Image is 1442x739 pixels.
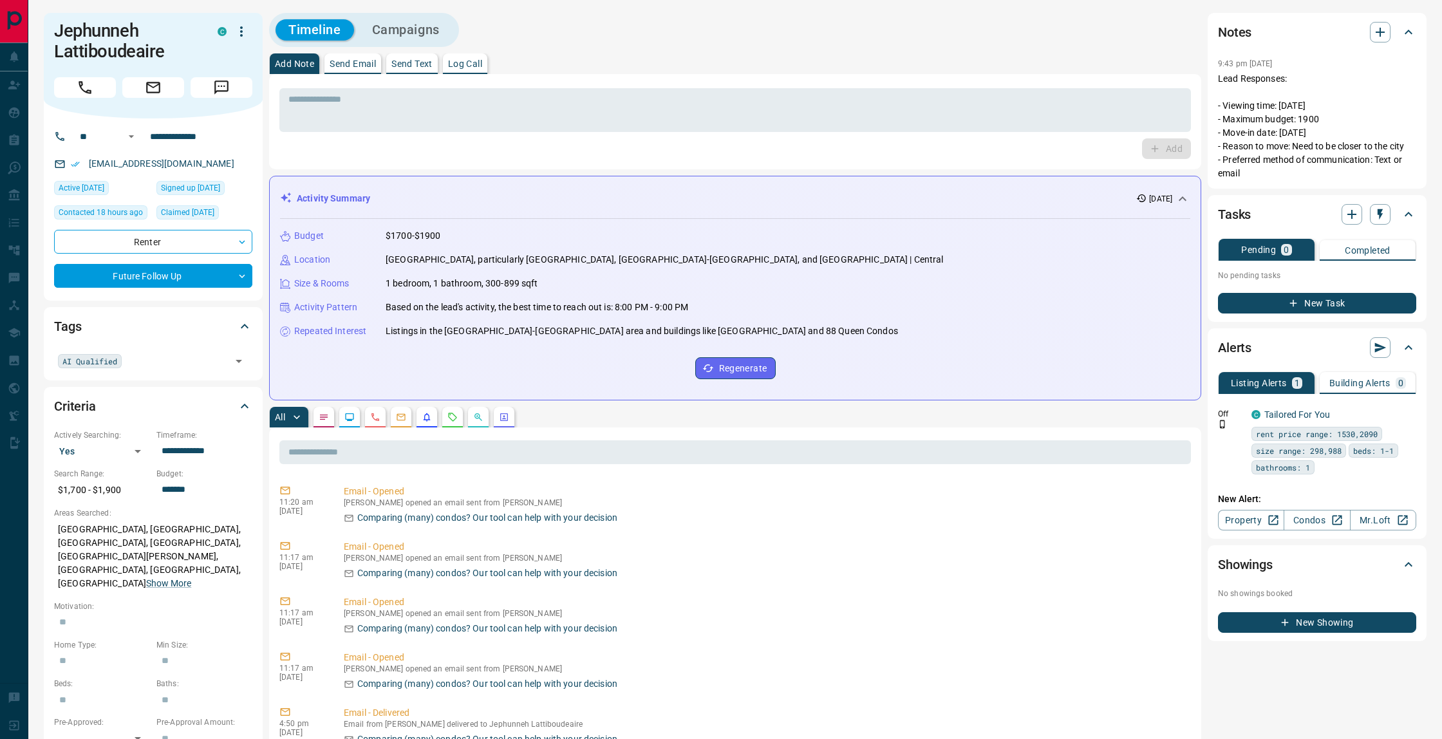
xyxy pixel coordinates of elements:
[156,716,252,728] p: Pre-Approval Amount:
[54,230,252,254] div: Renter
[1218,17,1416,48] div: Notes
[1218,22,1251,42] h2: Notes
[54,716,150,728] p: Pre-Approved:
[473,412,483,422] svg: Opportunities
[1295,379,1300,388] p: 1
[156,468,252,480] p: Budget:
[386,277,538,290] p: 1 bedroom, 1 bathroom, 300-899 sqft
[156,678,252,689] p: Baths:
[161,182,220,194] span: Signed up [DATE]
[54,678,150,689] p: Beds:
[396,412,406,422] svg: Emails
[54,480,150,501] p: $1,700 - $1,900
[280,187,1190,210] div: Activity Summary[DATE]
[279,719,324,728] p: 4:50 pm
[344,498,1186,507] p: [PERSON_NAME] opened an email sent from [PERSON_NAME]
[294,277,350,290] p: Size & Rooms
[279,507,324,516] p: [DATE]
[344,485,1186,498] p: Email - Opened
[319,412,329,422] svg: Notes
[357,622,617,635] p: Comparing (many) condos? Our tool can help with your decision
[191,77,252,98] span: Message
[1218,549,1416,580] div: Showings
[1345,246,1390,255] p: Completed
[1251,410,1260,419] div: condos.ca
[1256,444,1342,457] span: size range: 298,988
[156,205,252,223] div: Tue May 06 2025
[59,182,104,194] span: Active [DATE]
[1218,612,1416,633] button: New Showing
[59,206,143,219] span: Contacted 18 hours ago
[359,19,453,41] button: Campaigns
[54,311,252,342] div: Tags
[391,59,433,68] p: Send Text
[294,229,324,243] p: Budget
[386,253,944,267] p: [GEOGRAPHIC_DATA], particularly [GEOGRAPHIC_DATA], [GEOGRAPHIC_DATA]-[GEOGRAPHIC_DATA], and [GEOG...
[1353,444,1394,457] span: beds: 1-1
[1218,510,1284,530] a: Property
[1264,409,1330,420] a: Tailored For You
[1218,199,1416,230] div: Tasks
[54,507,252,519] p: Areas Searched:
[344,554,1186,563] p: [PERSON_NAME] opened an email sent from [PERSON_NAME]
[422,412,432,422] svg: Listing Alerts
[1350,510,1416,530] a: Mr.Loft
[357,566,617,580] p: Comparing (many) condos? Our tool can help with your decision
[156,181,252,199] div: Tue May 06 2025
[89,158,234,169] a: [EMAIL_ADDRESS][DOMAIN_NAME]
[276,19,354,41] button: Timeline
[1256,461,1310,474] span: bathrooms: 1
[1218,492,1416,506] p: New Alert:
[357,511,617,525] p: Comparing (many) condos? Our tool can help with your decision
[1218,204,1251,225] h2: Tasks
[1218,408,1244,420] p: Off
[344,412,355,422] svg: Lead Browsing Activity
[54,519,252,594] p: [GEOGRAPHIC_DATA], [GEOGRAPHIC_DATA], [GEOGRAPHIC_DATA], [GEOGRAPHIC_DATA], [GEOGRAPHIC_DATA][PER...
[1218,420,1227,429] svg: Push Notification Only
[279,664,324,673] p: 11:17 am
[357,677,617,691] p: Comparing (many) condos? Our tool can help with your decision
[1329,379,1390,388] p: Building Alerts
[279,617,324,626] p: [DATE]
[279,673,324,682] p: [DATE]
[124,129,139,144] button: Open
[1284,510,1350,530] a: Condos
[1218,293,1416,313] button: New Task
[344,706,1186,720] p: Email - Delivered
[279,498,324,507] p: 11:20 am
[1218,266,1416,285] p: No pending tasks
[370,412,380,422] svg: Calls
[54,396,96,416] h2: Criteria
[386,324,898,338] p: Listings in the [GEOGRAPHIC_DATA]-[GEOGRAPHIC_DATA] area and buildings like [GEOGRAPHIC_DATA] and...
[1256,427,1378,440] span: rent price range: 1530,2090
[447,412,458,422] svg: Requests
[499,412,509,422] svg: Agent Actions
[386,301,688,314] p: Based on the lead's activity, the best time to reach out is: 8:00 PM - 9:00 PM
[344,595,1186,609] p: Email - Opened
[54,639,150,651] p: Home Type:
[122,77,184,98] span: Email
[156,429,252,441] p: Timeframe:
[54,264,252,288] div: Future Follow Up
[344,609,1186,618] p: [PERSON_NAME] opened an email sent from [PERSON_NAME]
[71,160,80,169] svg: Email Verified
[54,21,198,62] h1: Jephunneh Lattiboudeaire
[156,639,252,651] p: Min Size:
[1149,193,1172,205] p: [DATE]
[294,301,357,314] p: Activity Pattern
[1398,379,1403,388] p: 0
[1218,554,1273,575] h2: Showings
[386,229,440,243] p: $1700-$1900
[1218,332,1416,363] div: Alerts
[279,728,324,737] p: [DATE]
[279,553,324,562] p: 11:17 am
[275,413,285,422] p: All
[230,352,248,370] button: Open
[54,468,150,480] p: Search Range:
[344,651,1186,664] p: Email - Opened
[54,77,116,98] span: Call
[54,441,150,462] div: Yes
[161,206,214,219] span: Claimed [DATE]
[62,355,117,368] span: AI Qualified
[275,59,314,68] p: Add Note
